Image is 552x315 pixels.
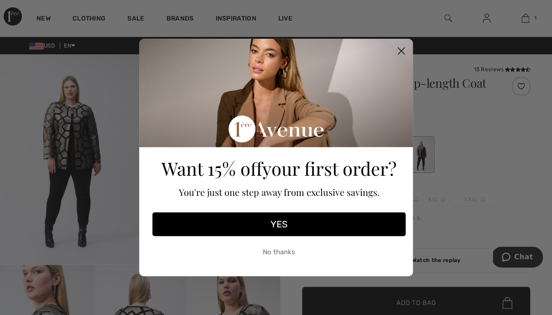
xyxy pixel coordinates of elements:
button: Close dialog [393,43,409,59]
span: Chat [21,6,40,15]
span: Want 15% off [161,156,262,180]
button: YES [152,212,406,236]
span: You're just one step away from exclusive savings. [179,186,380,198]
span: your first order? [262,156,396,180]
button: No thanks [152,241,406,263]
